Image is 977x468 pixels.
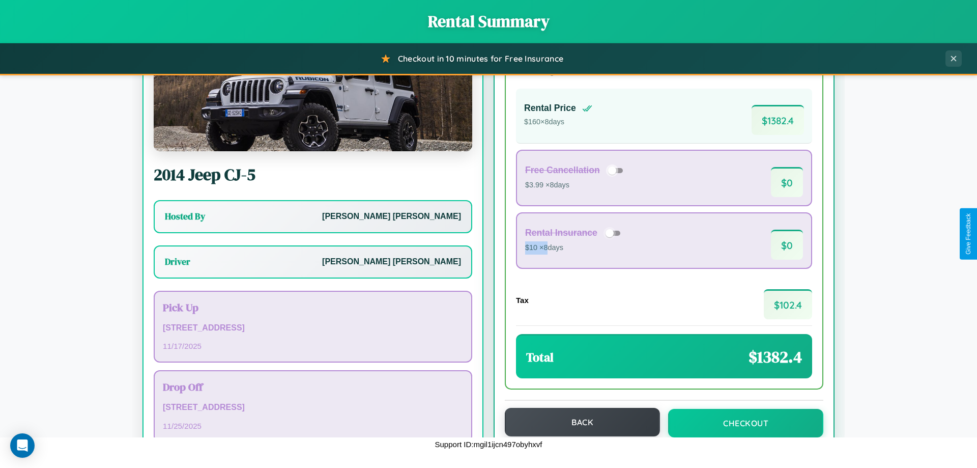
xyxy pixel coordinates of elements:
[398,53,563,64] span: Checkout in 10 minutes for Free Insurance
[525,165,600,176] h4: Free Cancellation
[163,339,463,353] p: 11 / 17 / 2025
[524,116,592,129] p: $ 160 × 8 days
[322,255,461,269] p: [PERSON_NAME] [PERSON_NAME]
[524,103,576,114] h4: Rental Price
[965,213,972,255] div: Give Feedback
[154,49,472,151] img: Jeep CJ-5
[163,300,463,315] h3: Pick Up
[163,419,463,433] p: 11 / 25 / 2025
[435,437,542,451] p: Support ID: mgil1ijcn497obyhxvf
[526,349,554,366] h3: Total
[163,321,463,336] p: [STREET_ADDRESS]
[749,346,802,368] span: $ 1382.4
[154,163,472,186] h2: 2014 Jeep CJ-5
[165,256,190,268] h3: Driver
[165,210,205,223] h3: Hosted By
[752,105,804,135] span: $ 1382.4
[10,10,967,33] h1: Rental Summary
[525,179,626,192] p: $3.99 × 8 days
[322,209,461,224] p: [PERSON_NAME] [PERSON_NAME]
[525,228,597,238] h4: Rental Insurance
[505,408,660,436] button: Back
[163,400,463,415] p: [STREET_ADDRESS]
[668,409,823,437] button: Checkout
[163,379,463,394] h3: Drop Off
[10,433,35,458] div: Open Intercom Messenger
[771,167,803,197] span: $ 0
[516,296,529,305] h4: Tax
[771,230,803,260] span: $ 0
[764,289,812,319] span: $ 102.4
[525,241,624,255] p: $10 × 8 days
